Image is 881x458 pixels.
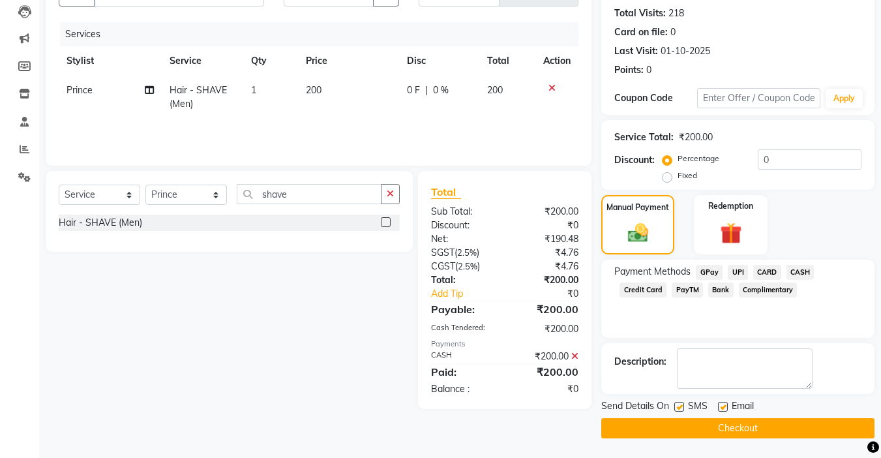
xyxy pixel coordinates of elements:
[728,265,748,280] span: UPI
[243,46,298,76] th: Qty
[732,399,754,416] span: Email
[67,84,93,96] span: Prince
[421,232,505,246] div: Net:
[505,246,588,260] div: ₹4.76
[708,200,753,212] label: Redemption
[708,282,734,298] span: Bank
[421,322,505,336] div: Cash Tendered:
[458,261,477,271] span: 2.5%
[421,382,505,396] div: Balance :
[505,219,588,232] div: ₹0
[688,399,708,416] span: SMS
[614,44,658,58] div: Last Visit:
[421,364,505,380] div: Paid:
[251,84,256,96] span: 1
[505,364,588,380] div: ₹200.00
[614,7,666,20] div: Total Visits:
[431,260,455,272] span: CGST
[306,84,321,96] span: 200
[614,265,691,279] span: Payment Methods
[505,322,588,336] div: ₹200.00
[678,153,719,164] label: Percentage
[407,84,420,97] span: 0 F
[170,84,227,110] span: Hair - SHAVE (Men)
[826,89,863,108] button: Apply
[614,25,668,39] div: Card on file:
[59,46,162,76] th: Stylist
[421,260,505,273] div: ( )
[614,130,674,144] div: Service Total:
[505,260,588,273] div: ₹4.76
[786,265,814,280] span: CASH
[59,216,142,230] div: Hair - SHAVE (Men)
[425,84,428,97] span: |
[670,25,676,39] div: 0
[668,7,684,20] div: 218
[535,46,578,76] th: Action
[421,273,505,287] div: Total:
[696,265,723,280] span: GPay
[505,205,588,219] div: ₹200.00
[421,287,518,301] a: Add Tip
[487,84,503,96] span: 200
[479,46,536,76] th: Total
[505,301,588,317] div: ₹200.00
[421,301,505,317] div: Payable:
[601,399,669,416] span: Send Details On
[505,382,588,396] div: ₹0
[162,46,244,76] th: Service
[431,247,455,258] span: SGST
[60,22,588,46] div: Services
[697,88,820,108] input: Enter Offer / Coupon Code
[421,246,505,260] div: ( )
[606,202,669,213] label: Manual Payment
[298,46,399,76] th: Price
[519,287,589,301] div: ₹0
[614,355,666,369] div: Description:
[505,350,588,363] div: ₹200.00
[614,63,644,77] div: Points:
[399,46,479,76] th: Disc
[421,219,505,232] div: Discount:
[620,282,666,298] span: Credit Card
[614,153,655,167] div: Discount:
[661,44,710,58] div: 01-10-2025
[431,185,461,199] span: Total
[421,205,505,219] div: Sub Total:
[505,232,588,246] div: ₹190.48
[621,221,655,245] img: _cash.svg
[739,282,798,298] span: Complimentary
[672,282,703,298] span: PayTM
[678,170,697,181] label: Fixed
[457,247,477,258] span: 2.5%
[421,350,505,363] div: CASH
[646,63,651,77] div: 0
[431,339,578,350] div: Payments
[433,84,449,97] span: 0 %
[601,418,874,438] button: Checkout
[713,220,749,247] img: _gift.svg
[614,91,696,105] div: Coupon Code
[679,130,713,144] div: ₹200.00
[753,265,781,280] span: CARD
[237,184,381,204] input: Search or Scan
[505,273,588,287] div: ₹200.00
